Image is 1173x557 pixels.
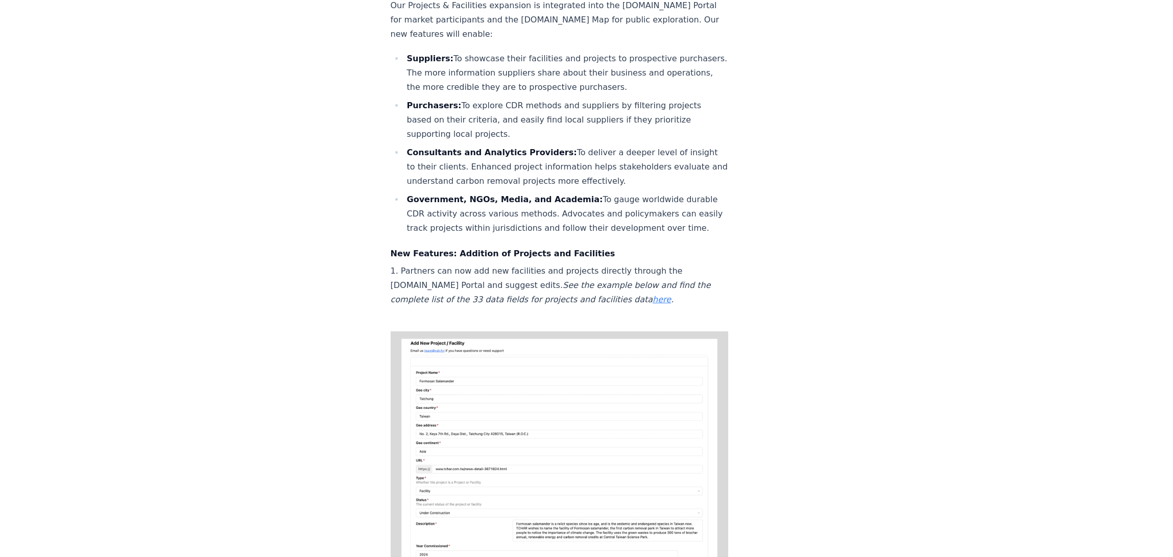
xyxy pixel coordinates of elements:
[391,249,615,258] strong: New Features: Addition of Projects and Facilities
[407,54,453,63] strong: Suppliers:
[407,195,603,204] strong: Government, NGOs, Media, and Academia:
[404,52,729,94] li: To showcase their facilities and projects to prospective purchasers. The more information supplie...
[391,264,729,307] p: 1. Partners can now add new facilities and projects directly through the [DOMAIN_NAME] Portal and...
[404,146,729,188] li: To deliver a deeper level of insight to their clients. Enhanced project information helps stakeho...
[653,295,671,304] a: here
[407,148,577,157] strong: Consultants and Analytics Providers:
[404,192,729,235] li: To gauge worldwide durable CDR activity across various methods. Advocates and policymakers can ea...
[404,99,729,141] li: To explore CDR methods and suppliers by filtering projects based on their criteria, and easily fi...
[407,101,462,110] strong: Purchasers:
[391,280,711,304] em: See the example below and find the complete list of the 33 data fields for projects and facilitie...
